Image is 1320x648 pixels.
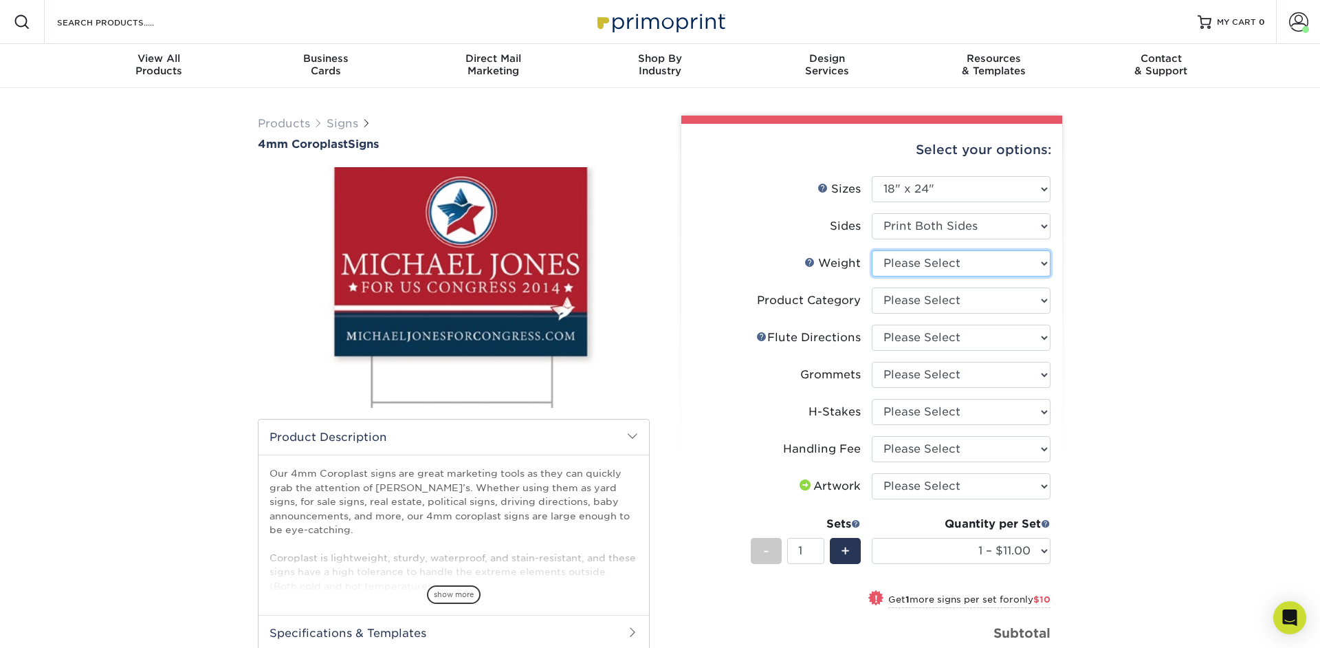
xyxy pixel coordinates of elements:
[76,52,243,77] div: Products
[243,52,410,77] div: Cards
[76,52,243,65] span: View All
[910,52,1077,77] div: & Templates
[910,52,1077,65] span: Resources
[591,7,729,36] img: Primoprint
[905,594,910,605] strong: 1
[800,367,861,383] div: Grommets
[804,255,861,272] div: Weight
[258,152,650,423] img: 4mm Coroplast 01
[910,44,1077,88] a: Resources& Templates
[577,52,744,77] div: Industry
[743,44,910,88] a: DesignServices
[751,516,861,532] div: Sets
[743,52,910,65] span: Design
[841,541,850,561] span: +
[692,124,1051,176] div: Select your options:
[1273,601,1306,634] div: Open Intercom Messenger
[577,52,744,65] span: Shop By
[258,138,650,151] h1: Signs
[808,404,861,420] div: H-Stakes
[756,330,861,346] div: Flute Directions
[797,478,861,495] div: Artwork
[243,44,410,88] a: BusinessCards
[410,52,577,65] span: Direct Mail
[1259,17,1265,27] span: 0
[577,44,744,88] a: Shop ByIndustry
[888,594,1050,608] small: Get more signs per set for
[76,44,243,88] a: View AllProducts
[1077,52,1244,77] div: & Support
[1033,594,1050,605] span: $10
[817,181,861,197] div: Sizes
[993,625,1050,640] strong: Subtotal
[1077,44,1244,88] a: Contact& Support
[1217,17,1256,28] span: MY CART
[258,138,348,151] span: 4mm Coroplast
[258,420,649,455] h2: Product Description
[1077,52,1244,65] span: Contact
[743,52,910,77] div: Services
[410,44,577,88] a: Direct MailMarketing
[327,117,358,130] a: Signs
[763,541,769,561] span: -
[56,14,190,30] input: SEARCH PRODUCTS.....
[258,138,650,151] a: 4mm CoroplastSigns
[830,218,861,235] div: Sides
[258,117,310,130] a: Products
[1013,594,1050,605] span: only
[427,585,481,604] span: show more
[872,516,1050,532] div: Quantity per Set
[757,292,861,309] div: Product Category
[410,52,577,77] div: Marketing
[783,441,861,457] div: Handling Fee
[874,592,878,606] span: !
[243,52,410,65] span: Business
